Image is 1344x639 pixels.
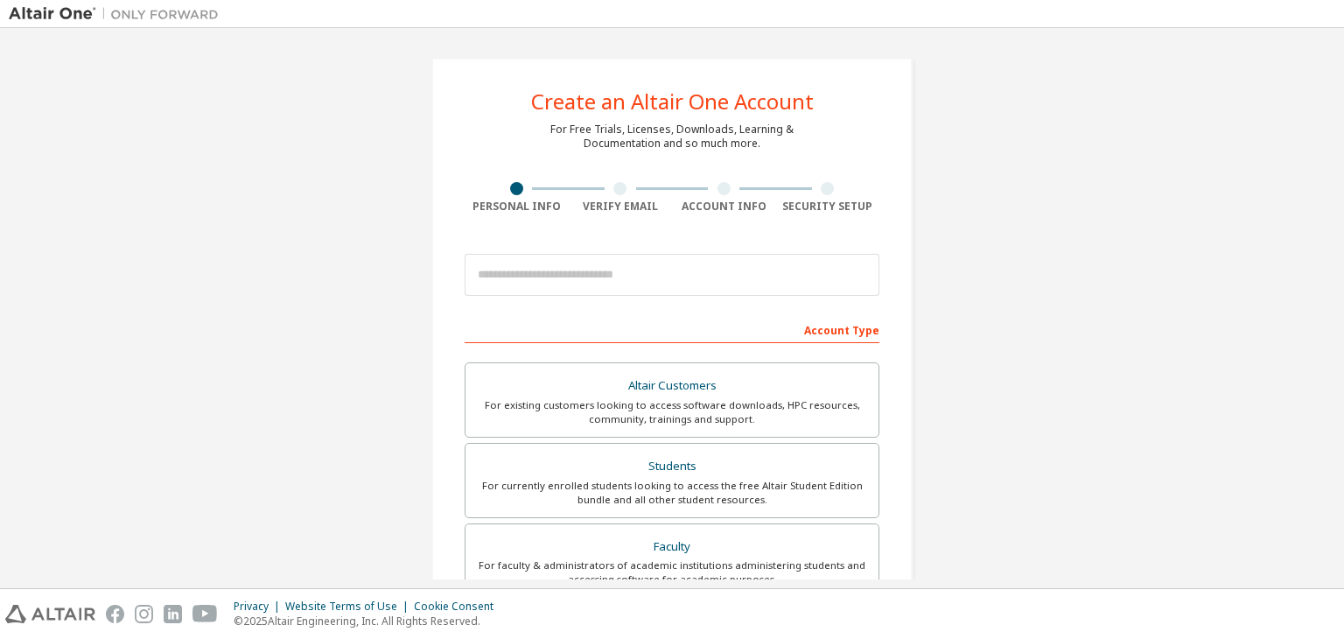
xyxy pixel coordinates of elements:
div: For currently enrolled students looking to access the free Altair Student Edition bundle and all ... [476,479,868,507]
div: Security Setup [776,200,880,214]
div: Account Type [465,315,879,343]
div: Cookie Consent [414,600,504,614]
img: Altair One [9,5,227,23]
img: youtube.svg [192,605,218,623]
div: For faculty & administrators of academic institutions administering students and accessing softwa... [476,558,868,586]
div: Personal Info [465,200,569,214]
img: instagram.svg [135,605,153,623]
div: Students [476,454,868,479]
div: Altair Customers [476,374,868,398]
div: Verify Email [569,200,673,214]
img: altair_logo.svg [5,605,95,623]
div: Account Info [672,200,776,214]
div: For existing customers looking to access software downloads, HPC resources, community, trainings ... [476,398,868,426]
div: Faculty [476,535,868,559]
p: © 2025 Altair Engineering, Inc. All Rights Reserved. [234,614,504,628]
div: Privacy [234,600,285,614]
div: Website Terms of Use [285,600,414,614]
div: For Free Trials, Licenses, Downloads, Learning & Documentation and so much more. [550,123,794,151]
img: facebook.svg [106,605,124,623]
img: linkedin.svg [164,605,182,623]
div: Create an Altair One Account [531,91,814,112]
